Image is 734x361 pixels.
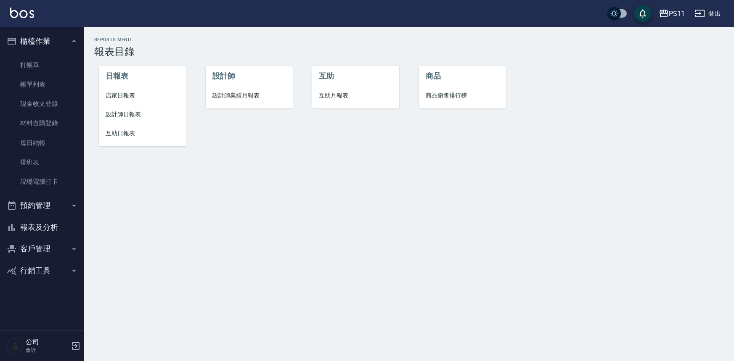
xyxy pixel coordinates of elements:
span: 互助月報表 [319,91,392,100]
button: 報表及分析 [3,216,81,238]
span: 設計師業績月報表 [212,91,286,100]
button: 預約管理 [3,195,81,216]
a: 現金收支登錄 [3,94,81,113]
p: 會計 [26,346,69,354]
li: 日報表 [99,66,186,86]
a: 互助月報表 [312,86,399,105]
a: 互助日報表 [99,124,186,143]
button: 客戶管理 [3,238,81,260]
a: 現場電腦打卡 [3,172,81,191]
span: 互助日報表 [106,129,179,138]
a: 店家日報表 [99,86,186,105]
a: 打帳單 [3,55,81,75]
div: PS11 [669,8,685,19]
h5: 公司 [26,338,69,346]
button: PS11 [655,5,688,22]
li: 互助 [312,66,399,86]
img: Person [7,337,24,354]
a: 材料自購登錄 [3,113,81,133]
h3: 報表目錄 [94,46,724,58]
button: save [634,5,651,22]
a: 帳單列表 [3,75,81,94]
a: 設計師業績月報表 [206,86,293,105]
li: 商品 [419,66,506,86]
a: 商品銷售排行榜 [419,86,506,105]
button: 登出 [692,6,724,21]
a: 每日結帳 [3,133,81,153]
span: 商品銷售排行榜 [426,91,499,100]
button: 櫃檯作業 [3,30,81,52]
span: 設計師日報表 [106,110,179,119]
img: Logo [10,8,34,18]
h2: Reports Menu [94,37,724,42]
li: 設計師 [206,66,293,86]
a: 排班表 [3,153,81,172]
button: 行銷工具 [3,260,81,282]
span: 店家日報表 [106,91,179,100]
a: 設計師日報表 [99,105,186,124]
